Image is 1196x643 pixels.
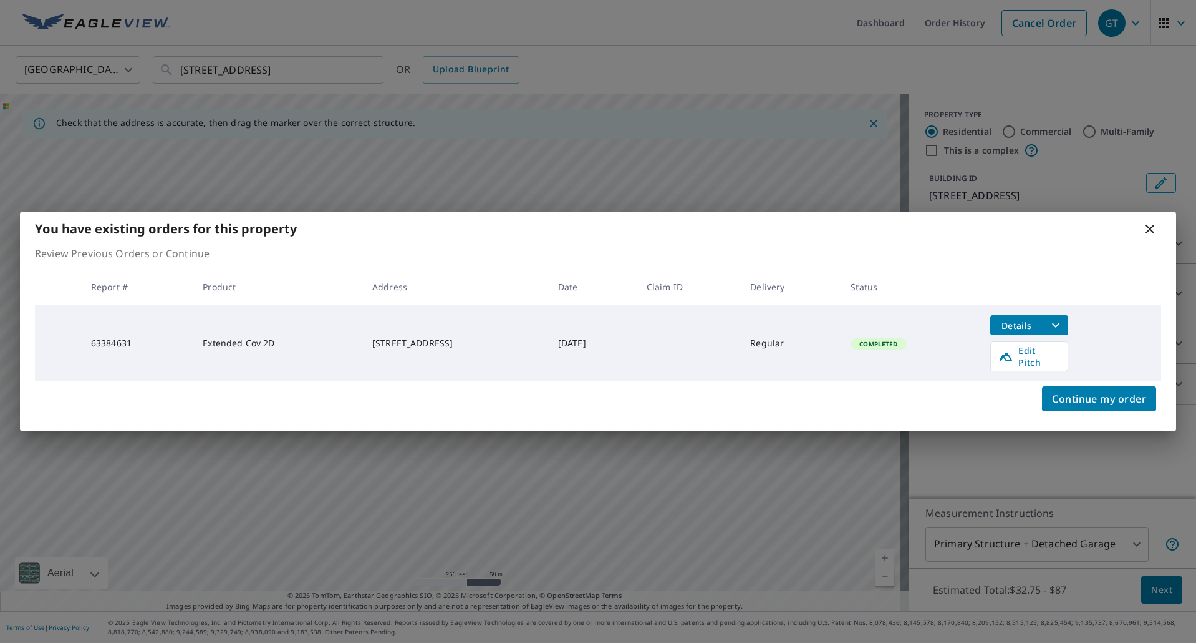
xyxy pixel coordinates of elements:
span: Continue my order [1052,390,1146,408]
p: Review Previous Orders or Continue [35,246,1161,261]
th: Delivery [740,268,841,305]
b: You have existing orders for this property [35,220,297,237]
th: Product [193,268,362,305]
div: [STREET_ADDRESS] [372,337,538,350]
button: detailsBtn-63384631 [990,315,1043,335]
th: Date [548,268,637,305]
span: Details [998,320,1035,331]
th: Status [841,268,980,305]
button: filesDropdownBtn-63384631 [1043,315,1068,335]
td: [DATE] [548,305,637,381]
td: Regular [740,305,841,381]
td: Extended Cov 2D [193,305,362,381]
span: Completed [852,340,905,348]
button: Continue my order [1042,386,1156,411]
th: Address [362,268,548,305]
td: 63384631 [81,305,193,381]
a: Edit Pitch [990,341,1068,371]
th: Claim ID [637,268,740,305]
th: Report # [81,268,193,305]
span: Edit Pitch [998,345,1060,368]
